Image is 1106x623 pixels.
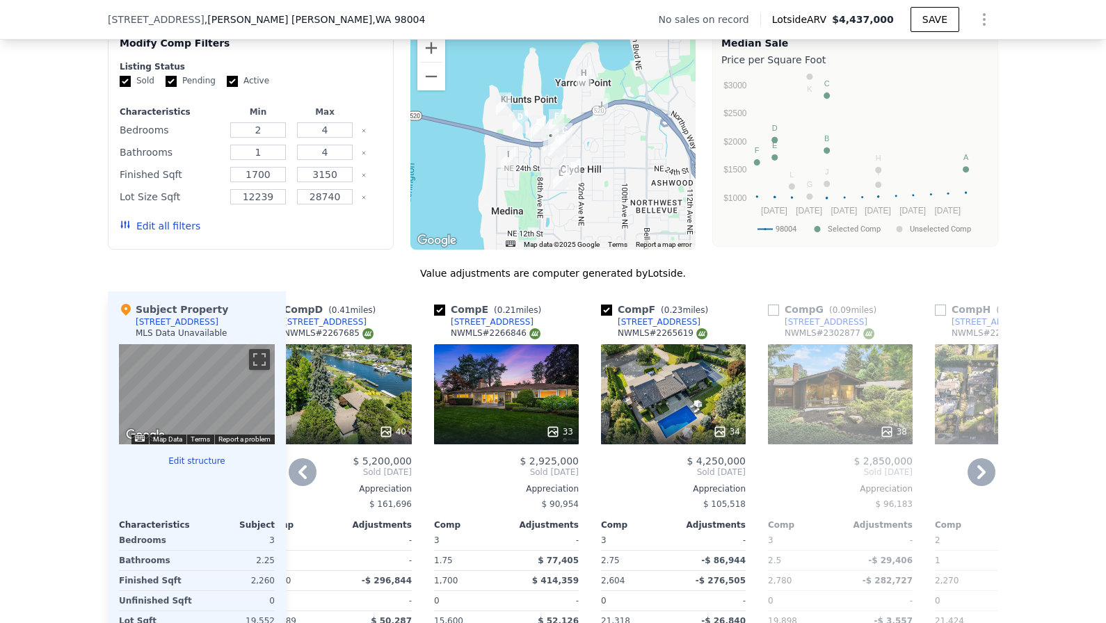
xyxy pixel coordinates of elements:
[108,266,998,280] div: Value adjustments are computer generated by Lotside .
[723,165,747,175] text: $1500
[832,14,894,25] span: $4,437,000
[935,483,1080,494] div: Appreciation
[828,225,881,234] text: Selected Comp
[601,316,700,327] a: [STREET_ADDRESS]
[655,305,714,315] span: ( miles)
[119,519,197,531] div: Characteristics
[362,328,374,339] img: NWMLS Logo
[696,328,707,339] img: NWMLS Logo
[267,467,412,478] span: Sold [DATE]
[807,180,813,188] text: G
[550,132,566,156] div: 2626 86th Ave NE
[618,316,700,327] div: [STREET_ADDRESS]
[434,519,506,531] div: Comp
[721,70,989,243] svg: A chart.
[659,13,760,26] div: No sales on record
[524,241,600,248] span: Map data ©2025 Google
[963,153,969,161] text: A
[723,81,747,90] text: $3000
[768,483,913,494] div: Appreciation
[546,425,573,439] div: 33
[910,225,971,234] text: Unselected Comp
[538,556,579,565] span: $ 77,405
[768,576,792,585] span: 2,780
[119,531,194,550] div: Bedrooms
[200,551,275,570] div: 2.25
[135,435,145,442] button: Keyboard shortcuts
[935,596,940,606] span: 0
[761,206,787,216] text: [DATE]
[768,467,913,478] span: Sold [DATE]
[876,499,913,509] span: $ 96,183
[723,108,747,118] text: $2500
[824,134,829,143] text: B
[249,349,270,370] button: Toggle fullscreen view
[876,154,881,162] text: H
[501,147,516,171] div: 2254 78th Ave NE
[723,193,747,203] text: $1000
[768,535,774,545] span: 3
[200,531,275,550] div: 3
[899,206,926,216] text: [DATE]
[506,241,515,247] button: Keyboard shortcuts
[796,206,822,216] text: [DATE]
[935,316,1034,327] a: [STREET_ADDRESS]
[911,7,959,32] button: SAVE
[323,305,381,315] span: ( miles)
[755,146,760,154] text: F
[119,344,275,444] div: Map
[353,455,412,467] span: $ 5,200,000
[952,316,1034,327] div: [STREET_ADDRESS]
[721,50,989,70] div: Price per Square Foot
[935,302,1049,316] div: Comp H
[863,576,913,585] span: -$ 282,727
[227,106,289,118] div: Min
[227,76,238,87] input: Active
[120,165,222,184] div: Finished Sqft
[935,519,1007,531] div: Comp
[122,426,168,444] a: Open this area in Google Maps (opens a new window)
[723,137,747,147] text: $2000
[205,13,426,26] span: , [PERSON_NAME] [PERSON_NAME]
[935,467,1080,478] span: Sold [DATE]
[601,551,671,570] div: 2.75
[676,531,746,550] div: -
[549,109,564,133] div: 8541 Hunts Point Ln
[166,76,177,87] input: Pending
[119,344,275,444] div: Street View
[434,302,547,316] div: Comp E
[952,327,1041,339] div: NWMLS # 2211043
[197,519,275,531] div: Subject
[267,302,381,316] div: Comp D
[853,455,913,467] span: $ 2,850,000
[434,316,534,327] a: [STREET_ADDRESS]
[513,110,528,133] div: 3101 80th Ave NE
[785,327,874,339] div: NWMLS # 2302877
[608,241,627,248] a: Terms
[636,241,691,248] a: Report a map error
[664,305,683,315] span: 0.23
[119,551,194,570] div: Bathrooms
[824,79,830,88] text: C
[191,435,210,443] a: Terms
[785,316,867,327] div: [STREET_ADDRESS]
[593,98,608,122] div: 3227 96th Ave NE
[434,596,440,606] span: 0
[414,232,460,250] a: Open this area in Google Maps (opens a new window)
[284,316,367,327] div: [STREET_ADDRESS]
[379,425,406,439] div: 40
[601,519,673,531] div: Comp
[267,519,339,531] div: Comp
[434,467,579,478] span: Sold [DATE]
[696,576,746,585] span: -$ 276,505
[362,576,412,585] span: -$ 296,844
[768,519,840,531] div: Comp
[824,305,882,315] span: ( miles)
[342,551,412,570] div: -
[825,168,829,176] text: J
[451,316,534,327] div: [STREET_ADDRESS]
[673,519,746,531] div: Adjustments
[417,34,445,62] button: Zoom in
[119,302,228,316] div: Subject Property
